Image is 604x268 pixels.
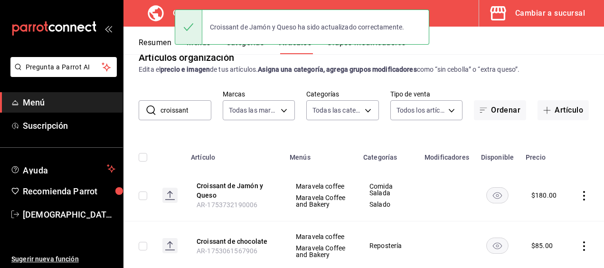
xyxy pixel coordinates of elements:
h3: Organización - Maravela Coffe & Bakery [165,8,312,19]
strong: precio e imagen [160,66,210,73]
span: Menú [23,96,115,109]
div: Cambiar a sucursal [515,7,585,20]
span: Maravela Coffee and Bakery [296,245,346,258]
span: Pregunta a Parrot AI [26,62,102,72]
span: Todas las categorías, Sin categoría [312,105,361,115]
button: availability-product [486,238,509,254]
span: Maravela coffee [296,183,346,190]
span: AR-1753061567906 [197,247,257,255]
span: Suscripción [23,119,115,132]
button: actions [579,191,589,201]
label: Tipo de venta [390,91,463,97]
th: Modificadores [419,139,475,170]
span: Ayuda [23,163,103,174]
button: Resumen [139,38,171,54]
div: $ 85.00 [531,241,553,250]
div: $ 180.00 [531,191,557,200]
button: edit-product-location [197,181,273,200]
strong: Asigna una categoría, agrega grupos modificadores [258,66,416,73]
button: Ordenar [474,100,526,120]
span: Todos los artículos [396,105,445,115]
span: Todas las marcas, Sin marca [229,105,278,115]
th: Menús [284,139,358,170]
button: Artículo [538,100,589,120]
span: AR-1753732190006 [197,201,257,209]
button: edit-product-location [197,237,273,246]
button: Pregunta a Parrot AI [10,57,117,77]
button: actions [579,241,589,251]
label: Marcas [223,91,295,97]
span: Sugerir nueva función [11,254,115,264]
input: Buscar artículo [160,101,211,120]
div: Croissant de Jamón y Queso ha sido actualizado correctamente. [202,17,412,38]
span: Recomienda Parrot [23,185,115,198]
span: Maravela coffee [296,233,346,240]
th: Disponible [475,139,520,170]
button: open_drawer_menu [104,25,112,32]
th: Precio [520,139,568,170]
span: Salado [369,201,407,208]
label: Categorías [306,91,379,97]
button: availability-product [486,187,509,203]
th: Artículo [185,139,284,170]
span: [DEMOGRAPHIC_DATA][PERSON_NAME] [23,208,115,221]
div: Artículos organización [139,50,234,65]
a: Pregunta a Parrot AI [7,69,117,79]
span: Maravela Coffee and Bakery [296,194,346,208]
span: Comida Salada [369,183,407,196]
div: Edita el de tus artículos. como “sin cebolla” o “extra queso”. [139,65,589,75]
th: Categorías [358,139,419,170]
span: Repostería [369,242,407,249]
div: navigation tabs [139,38,604,54]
